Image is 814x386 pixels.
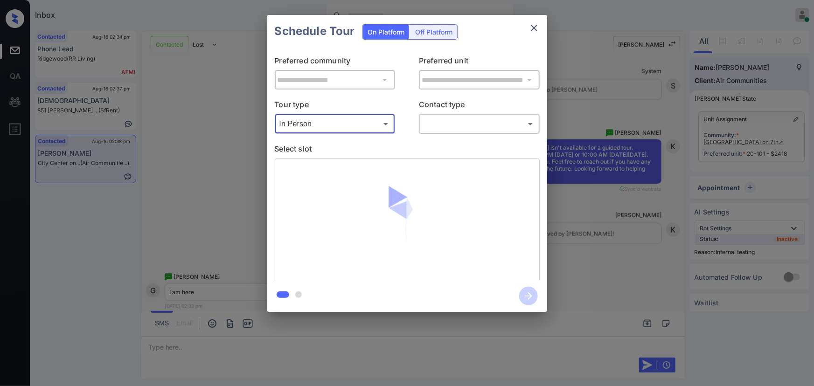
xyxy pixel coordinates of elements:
p: Tour type [275,99,396,114]
p: Preferred community [275,55,396,70]
div: On Platform [363,25,409,39]
h2: Schedule Tour [267,15,362,48]
div: In Person [277,116,393,131]
p: Preferred unit [419,55,540,70]
p: Contact type [419,99,540,114]
div: Off Platform [410,25,457,39]
p: Select slot [275,143,540,158]
button: btn-next [514,284,543,308]
img: loaderv1.7921fd1ed0a854f04152.gif [352,165,462,275]
button: close [525,19,543,37]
